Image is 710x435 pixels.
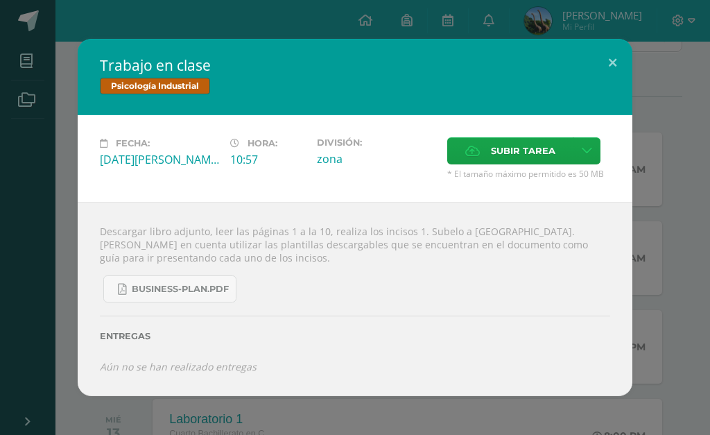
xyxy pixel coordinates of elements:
span: * El tamaño máximo permitido es 50 MB [447,168,610,180]
div: [DATE][PERSON_NAME] [100,152,219,167]
label: Entregas [100,331,610,341]
span: Subir tarea [491,138,555,164]
span: Psicología Industrial [100,78,210,94]
label: División: [317,137,436,148]
button: Close (Esc) [593,39,632,86]
div: 10:57 [230,152,306,167]
h2: Trabajo en clase [100,56,610,75]
div: Descargar libro adjunto, leer las páginas 1 a la 10, realiza los incisos 1. Subelo a [GEOGRAPHIC_... [78,202,632,395]
div: zona [317,151,436,167]
span: business-plan.pdf [132,284,229,295]
span: Fecha: [116,138,150,148]
a: business-plan.pdf [103,275,236,302]
span: Hora: [248,138,277,148]
i: Aún no se han realizado entregas [100,360,257,373]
